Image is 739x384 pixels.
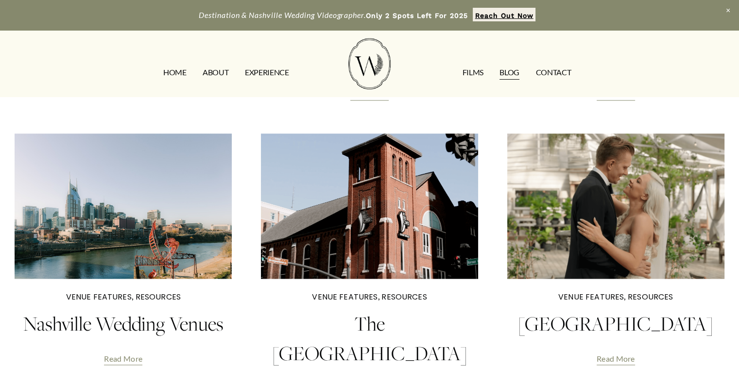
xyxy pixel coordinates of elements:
[23,310,223,336] a: Nashville Wedding Venues
[558,291,624,302] a: VENUE FEATURES
[104,344,142,367] a: Read More
[272,310,466,366] a: The [GEOGRAPHIC_DATA]
[628,291,673,302] a: RESOURCES
[475,12,533,19] strong: Reach Out Now
[499,65,519,81] a: Blog
[14,133,233,280] img: Nashville Wedding Venues
[136,291,181,302] a: RESOURCES
[624,291,626,301] span: ,
[378,291,380,301] span: ,
[506,133,725,280] img: Long Hollow Gardens
[66,291,132,302] a: VENUE FEATURES
[381,291,427,302] a: RESOURCES
[597,344,635,367] a: Read More
[462,65,483,81] a: FILMS
[163,65,187,81] a: HOME
[245,65,289,81] a: EXPERIENCE
[203,65,228,81] a: ABOUT
[348,38,390,89] img: Wild Fern Weddings
[535,65,571,81] a: CONTACT
[312,291,378,302] a: VENUE FEATURES
[473,8,535,21] a: Reach Out Now
[260,133,479,280] img: The Bell Tower
[518,310,713,336] a: [GEOGRAPHIC_DATA]
[132,291,134,301] span: ,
